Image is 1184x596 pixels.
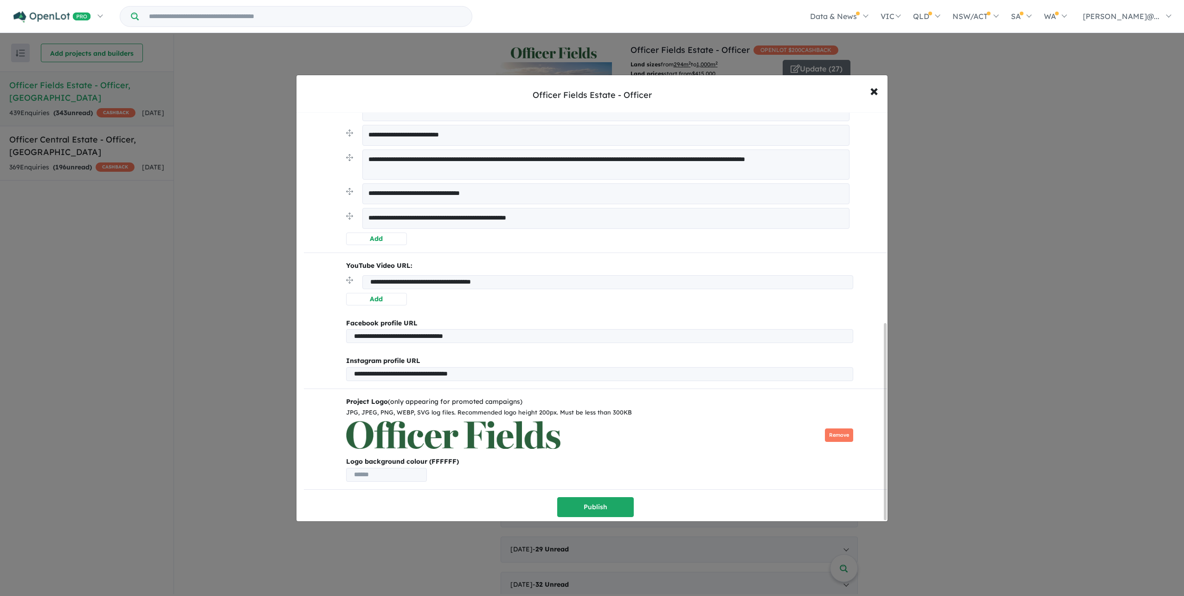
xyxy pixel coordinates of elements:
b: Facebook profile URL [346,319,418,327]
button: Add [346,233,407,245]
div: Officer Fields Estate - Officer [533,89,652,101]
div: (only appearing for promoted campaigns) [346,396,853,408]
b: Project Logo [346,397,388,406]
button: Add [346,293,407,305]
img: Openlot PRO Logo White [13,11,91,23]
b: Instagram profile URL [346,356,420,365]
b: Logo background colour (FFFFFF) [346,456,853,467]
img: drag.svg [346,188,353,195]
img: drag.svg [346,213,353,220]
span: × [870,80,878,100]
button: Publish [557,497,634,517]
img: drag.svg [346,130,353,136]
input: Try estate name, suburb, builder or developer [141,6,470,26]
img: drag.svg [346,154,353,161]
div: JPG, JPEG, PNG, WEBP, SVG log files. Recommended logo height 200px. Must be less than 300KB [346,408,853,418]
p: YouTube Video URL: [346,260,853,272]
img: drag.svg [346,277,353,284]
img: Officer%20Fields%20Estate%20-%20Officer%20Logo.png [346,421,560,449]
span: [PERSON_NAME]@... [1083,12,1159,21]
button: Remove [825,428,853,442]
